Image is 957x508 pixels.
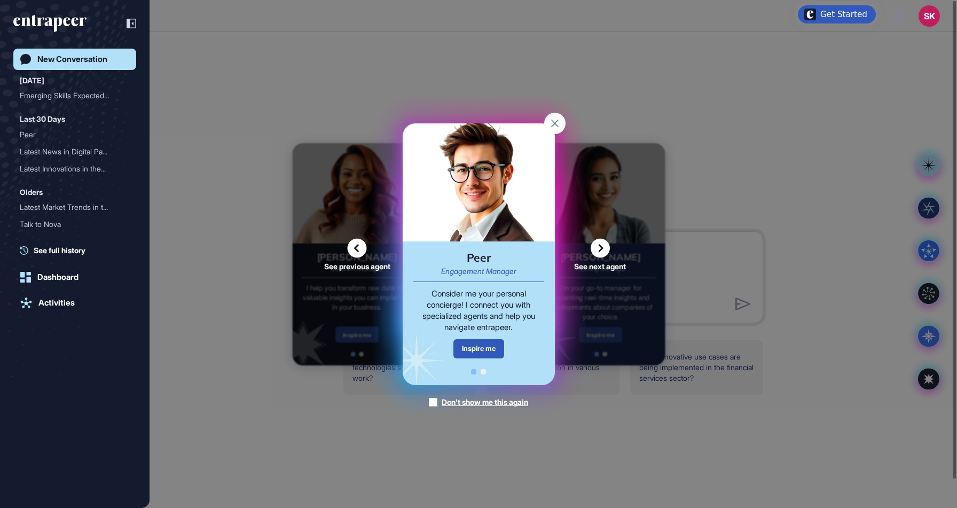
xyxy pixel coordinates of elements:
a: See full history [20,245,136,256]
div: Dashboard [37,272,79,282]
span: See full history [34,245,85,256]
div: Consider me your personal concierge! I connect you with specialized agents and help you navigate ... [413,288,544,333]
div: Get Started [820,9,867,20]
div: Latest News in Digital Payments [20,143,130,160]
div: [DATE] [20,74,44,87]
div: Talk to Nova [20,216,121,233]
div: Emerging Skills Expected ... [20,87,121,104]
div: New Conversation [37,54,107,64]
span: See next agent [574,262,626,270]
div: Inspire me [453,339,504,358]
div: Latest Innovations in the Technology Sector [20,160,130,177]
div: Open Get Started checklist [798,5,876,24]
div: Engagement Manager [441,268,516,275]
img: peer-card.png [403,123,555,241]
div: Latest Market Trends in the Tech Industry [20,199,130,216]
div: Latest Innovations in the... [20,160,121,177]
div: Last 30 Days [20,113,65,126]
span: See previous agent [324,262,390,270]
div: Peer [467,252,491,263]
a: New Conversation [13,49,136,70]
button: SK [919,5,940,27]
div: Latest Market Trends in t... [20,199,121,216]
a: Activities [13,292,136,314]
div: Latest News in Digital Pa... [20,143,121,160]
div: Peer [20,126,121,143]
div: Talk to Nova [20,216,130,233]
div: entrapeer-logo [13,15,87,32]
div: Don't show me this again [442,397,528,408]
div: Emerging Skills Expected in the Next Five Years [20,87,130,104]
img: launcher-image-alternative-text [804,9,816,20]
div: Peer [20,126,130,143]
div: Activities [38,298,75,308]
div: Olders [20,186,43,199]
a: Dashboard [13,267,136,288]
